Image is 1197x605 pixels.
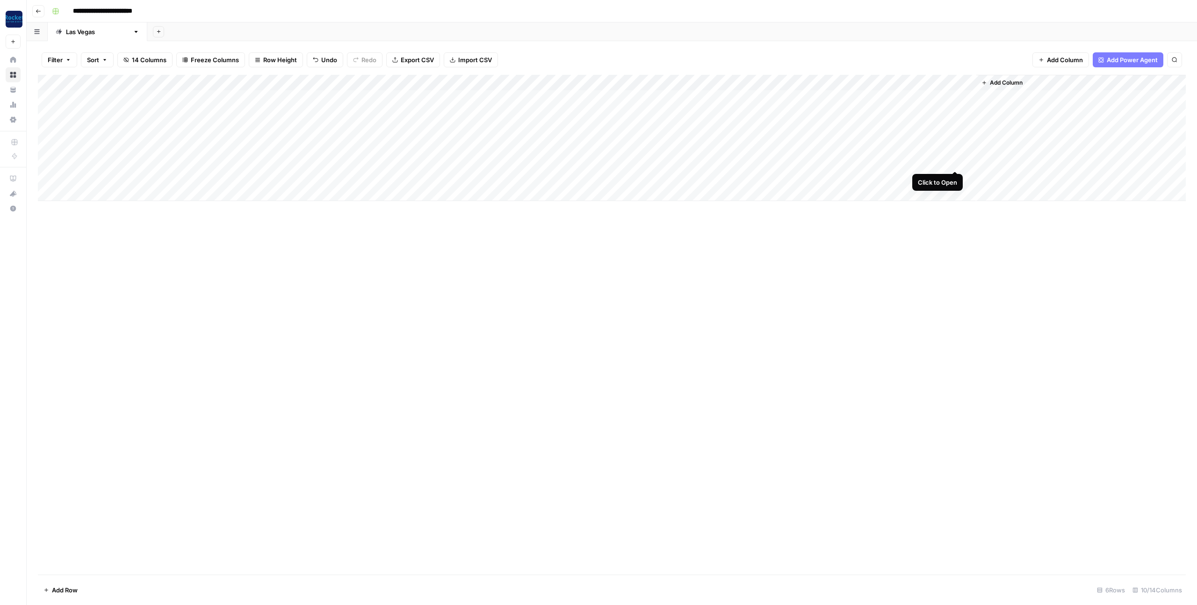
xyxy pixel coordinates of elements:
[1107,55,1158,65] span: Add Power Agent
[6,82,21,97] a: Your Data
[263,55,297,65] span: Row Height
[6,7,21,31] button: Workspace: Rocket Pilots
[117,52,173,67] button: 14 Columns
[52,585,78,595] span: Add Row
[1093,52,1163,67] button: Add Power Agent
[1032,52,1089,67] button: Add Column
[6,67,21,82] a: Browse
[990,79,1023,87] span: Add Column
[6,11,22,28] img: Rocket Pilots Logo
[6,187,20,201] div: What's new?
[978,77,1026,89] button: Add Column
[6,112,21,127] a: Settings
[6,186,21,201] button: What's new?
[1129,583,1186,598] div: 10/14 Columns
[6,52,21,67] a: Home
[458,55,492,65] span: Import CSV
[321,55,337,65] span: Undo
[307,52,343,67] button: Undo
[1047,55,1083,65] span: Add Column
[38,583,83,598] button: Add Row
[6,201,21,216] button: Help + Support
[361,55,376,65] span: Redo
[191,55,239,65] span: Freeze Columns
[176,52,245,67] button: Freeze Columns
[444,52,498,67] button: Import CSV
[6,97,21,112] a: Usage
[48,22,147,41] a: [GEOGRAPHIC_DATA]
[347,52,382,67] button: Redo
[132,55,166,65] span: 14 Columns
[918,178,957,187] div: Click to Open
[42,52,77,67] button: Filter
[401,55,434,65] span: Export CSV
[1093,583,1129,598] div: 6 Rows
[81,52,114,67] button: Sort
[87,55,99,65] span: Sort
[66,27,129,36] div: [GEOGRAPHIC_DATA]
[249,52,303,67] button: Row Height
[6,171,21,186] a: AirOps Academy
[386,52,440,67] button: Export CSV
[48,55,63,65] span: Filter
